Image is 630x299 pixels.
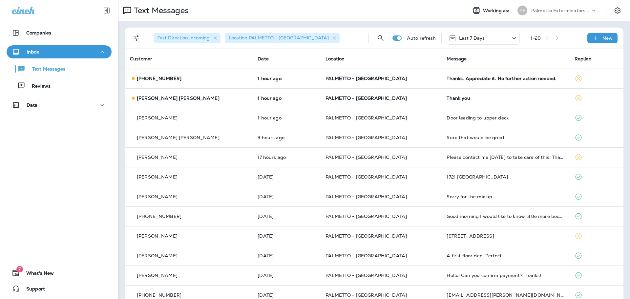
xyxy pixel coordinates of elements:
button: Support [7,282,112,295]
p: Aug 14, 2025 07:31 AM [258,273,315,278]
p: Aug 14, 2025 10:16 AM [258,253,315,258]
p: Aug 15, 2025 09:08 AM [258,194,315,199]
div: A first floor den. Perfect. [447,253,564,258]
div: Thanks. Appreciate it. No further action needed. [447,76,564,81]
div: Please contact me Monday, August 18th to take care of this. Thanks. [447,155,564,160]
span: Working as: [483,8,511,13]
p: Aug 18, 2025 10:00 AM [258,76,315,81]
p: [PERSON_NAME] [137,174,178,180]
span: Location [325,56,345,62]
p: Text Messages [26,66,65,73]
div: 1 - 20 [531,35,541,41]
p: Palmetto Exterminators LLC [531,8,590,13]
p: Companies [26,30,51,35]
div: Hello! Can you confirm payment? Thanks! [447,273,564,278]
p: Aug 18, 2025 09:55 AM [258,96,315,101]
span: Date [258,56,269,62]
p: [PERSON_NAME] [PERSON_NAME] [137,135,220,140]
span: [PHONE_NUMBER] [137,292,181,298]
span: Replied [575,56,592,62]
span: Message [447,56,467,62]
p: Aug 18, 2025 09:34 AM [258,115,315,120]
button: Inbox [7,45,112,58]
p: Last 7 Days [459,35,485,41]
p: Aug 15, 2025 03:25 PM [258,174,315,180]
span: Location : PALMETTO - [GEOGRAPHIC_DATA] [229,35,329,41]
p: Aug 13, 2025 03:48 PM [258,292,315,298]
div: Sure that would be great [447,135,564,140]
div: PE [517,6,527,15]
p: Text Messages [131,6,189,15]
button: Reviews [7,79,112,93]
p: [PERSON_NAME] [137,233,178,239]
span: Support [20,286,45,294]
span: PALMETTO - [GEOGRAPHIC_DATA] [325,253,407,259]
p: Aug 14, 2025 07:34 PM [258,233,315,239]
div: 720 Gate Post Dr [447,233,564,239]
button: Text Messages [7,62,112,75]
span: Text Direction : Incoming [157,35,210,41]
p: [PERSON_NAME] [137,273,178,278]
span: PALMETTO - [GEOGRAPHIC_DATA] [325,292,407,298]
button: Settings [612,5,623,16]
p: New [602,35,613,41]
p: Data [27,102,38,108]
span: PALMETTO - [GEOGRAPHIC_DATA] [325,115,407,121]
p: Auto refresh [407,35,436,41]
span: [PHONE_NUMBER] [137,213,181,219]
button: Filters [130,32,143,45]
p: [PERSON_NAME] [137,115,178,120]
span: [PHONE_NUMBER] [137,75,181,81]
p: [PERSON_NAME] [137,194,178,199]
div: Sorry for the mix up [447,194,564,199]
p: Aug 18, 2025 07:56 AM [258,135,315,140]
p: Aug 15, 2025 07:11 AM [258,214,315,219]
span: PALMETTO - [GEOGRAPHIC_DATA] [325,213,407,219]
div: Location:PALMETTO - [GEOGRAPHIC_DATA] [225,33,340,43]
button: Search Messages [374,32,387,45]
button: Companies [7,26,112,39]
p: [PERSON_NAME] [137,253,178,258]
span: 7 [16,266,23,272]
button: Data [7,98,112,112]
span: Customer [130,56,152,62]
span: PALMETTO - [GEOGRAPHIC_DATA] [325,95,407,101]
span: What's New [20,270,54,278]
span: PALMETTO - [GEOGRAPHIC_DATA] [325,194,407,200]
div: 1721 Manassas [447,174,564,180]
div: Thank you [447,96,564,101]
div: asb1954@reagan.com [447,292,564,298]
span: PALMETTO - [GEOGRAPHIC_DATA] [325,174,407,180]
span: PALMETTO - [GEOGRAPHIC_DATA] [325,154,407,160]
p: Aug 17, 2025 05:48 PM [258,155,315,160]
p: [PERSON_NAME] [137,155,178,160]
span: PALMETTO - [GEOGRAPHIC_DATA] [325,272,407,278]
button: 7What's New [7,267,112,280]
span: PALMETTO - [GEOGRAPHIC_DATA] [325,75,407,81]
p: Reviews [25,83,51,90]
div: Good morning I would like to know little more because I have termite bound with another company. ... [447,214,564,219]
div: Text Direction:Incoming [154,33,220,43]
p: [PERSON_NAME] [PERSON_NAME] [137,96,220,101]
p: Inbox [27,49,39,54]
span: PALMETTO - [GEOGRAPHIC_DATA] [325,135,407,140]
div: Door leading to upper deck [447,115,564,120]
span: PALMETTO - [GEOGRAPHIC_DATA] [325,233,407,239]
button: Collapse Sidebar [97,4,116,17]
